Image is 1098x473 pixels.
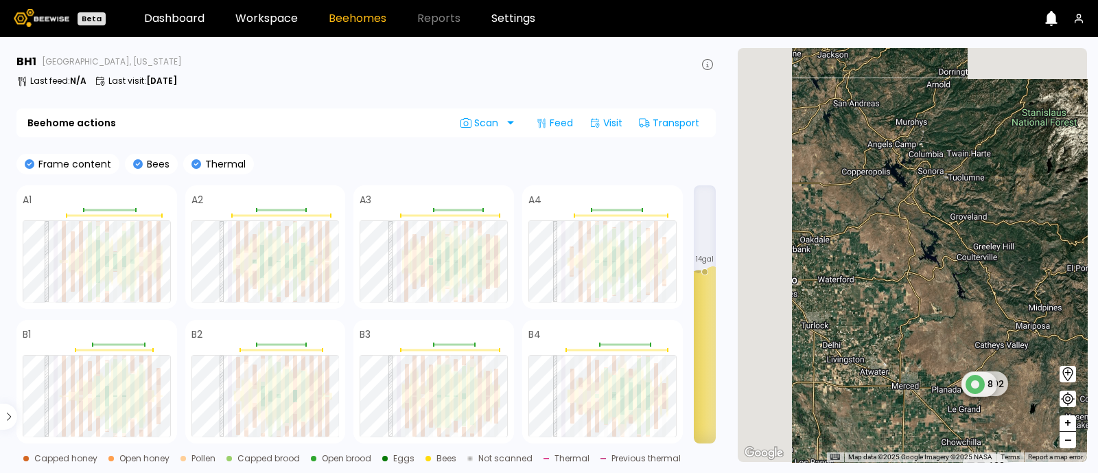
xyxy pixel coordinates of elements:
[393,454,414,463] div: Eggs
[235,13,298,24] a: Workspace
[530,112,579,134] div: Feed
[528,330,541,339] h4: B4
[584,112,628,134] div: Visit
[30,77,86,85] p: Last feed :
[1060,432,1076,448] button: –
[78,12,106,25] div: Beta
[360,330,371,339] h4: B3
[1060,415,1076,432] button: +
[191,195,203,205] h4: A2
[1064,415,1072,432] span: +
[23,330,31,339] h4: B1
[34,159,111,169] p: Frame content
[848,453,992,461] span: Map data ©2025 Google Imagery ©2025 NASA
[478,454,533,463] div: Not scanned
[191,454,215,463] div: Pollen
[696,256,714,263] span: 14 gal
[144,13,205,24] a: Dashboard
[1028,453,1083,461] a: Report a map error
[237,454,300,463] div: Capped brood
[146,75,177,86] b: [DATE]
[554,454,589,463] div: Thermal
[417,13,460,24] span: Reports
[741,444,786,462] img: Google
[528,195,541,205] h4: A4
[360,195,371,205] h4: A3
[491,13,535,24] a: Settings
[27,118,116,128] b: Beehome actions
[201,159,246,169] p: Thermal
[741,444,786,462] a: Open this area in Google Maps (opens a new window)
[460,117,503,128] span: Scan
[611,454,681,463] div: Previous thermal
[322,454,371,463] div: Open brood
[1064,432,1072,449] span: –
[119,454,170,463] div: Open honey
[962,371,998,396] div: 8
[191,330,202,339] h4: B2
[143,159,170,169] p: Bees
[70,75,86,86] b: N/A
[633,112,705,134] div: Transport
[1001,453,1020,461] a: Terms (opens in new tab)
[329,13,386,24] a: Beehomes
[23,195,32,205] h4: A1
[14,9,69,27] img: Beewise logo
[16,56,36,67] h3: BH 1
[830,452,840,462] button: Keyboard shortcuts
[42,58,182,66] span: [GEOGRAPHIC_DATA], [US_STATE]
[436,454,456,463] div: Bees
[34,454,97,463] div: Capped honey
[108,77,177,85] p: Last visit :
